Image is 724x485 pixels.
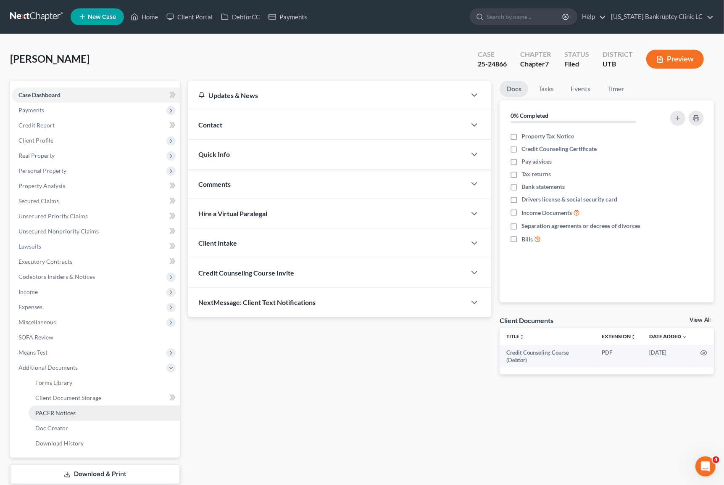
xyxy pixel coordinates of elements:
[521,195,617,204] span: Drivers license & social security card
[521,157,552,166] span: Pay advices
[578,9,606,24] a: Help
[521,209,572,217] span: Income Documents
[18,152,55,159] span: Real Property
[10,464,180,484] a: Download & Print
[532,81,561,97] a: Tasks
[649,333,687,339] a: Date Added expand_more
[18,243,41,250] span: Lawsuits
[198,239,237,247] span: Client Intake
[18,91,61,98] span: Case Dashboard
[35,424,68,432] span: Doc Creator
[18,137,53,144] span: Client Profile
[521,132,574,140] span: Property Tax Notice
[18,364,78,371] span: Additional Documents
[18,197,59,204] span: Secured Claims
[35,440,84,447] span: Download History
[12,254,180,269] a: Executory Contracts
[198,209,267,217] span: Hire a Virtual Paralegal
[603,59,633,69] div: UTB
[511,112,548,119] strong: 0% Completed
[29,405,180,421] a: PACER Notices
[478,50,507,59] div: Case
[521,145,597,153] span: Credit Counseling Certificate
[12,193,180,209] a: Secured Claims
[198,121,222,129] span: Contact
[29,436,180,451] a: Download History
[478,59,507,69] div: 25-24866
[18,258,72,265] span: Executory Contracts
[506,333,524,339] a: Titleunfold_more
[690,317,711,323] a: View All
[12,178,180,193] a: Property Analysis
[35,409,76,416] span: PACER Notices
[642,345,694,368] td: [DATE]
[18,182,65,189] span: Property Analysis
[500,316,553,325] div: Client Documents
[35,394,101,401] span: Client Document Storage
[520,59,551,69] div: Chapter
[564,59,589,69] div: Filed
[603,50,633,59] div: District
[18,318,56,326] span: Miscellaneous
[564,50,589,59] div: Status
[10,53,90,65] span: [PERSON_NAME]
[12,87,180,103] a: Case Dashboard
[695,456,716,477] iframe: Intercom live chat
[126,9,162,24] a: Home
[713,456,719,463] span: 4
[18,167,66,174] span: Personal Property
[519,334,524,339] i: unfold_more
[12,209,180,224] a: Unsecured Priority Claims
[29,375,180,390] a: Forms Library
[600,81,631,97] a: Timer
[631,334,636,339] i: unfold_more
[198,180,231,188] span: Comments
[545,60,549,68] span: 7
[520,50,551,59] div: Chapter
[29,390,180,405] a: Client Document Storage
[29,421,180,436] a: Doc Creator
[12,224,180,239] a: Unsecured Nonpriority Claims
[198,91,456,100] div: Updates & News
[646,50,704,69] button: Preview
[18,273,95,280] span: Codebtors Insiders & Notices
[521,235,533,244] span: Bills
[18,349,47,356] span: Means Test
[35,379,72,386] span: Forms Library
[12,118,180,133] a: Credit Report
[264,9,311,24] a: Payments
[18,122,55,129] span: Credit Report
[162,9,217,24] a: Client Portal
[18,106,44,114] span: Payments
[607,9,713,24] a: [US_STATE] Bankruptcy Clinic LC
[198,150,230,158] span: Quick Info
[521,183,565,191] span: Bank statements
[487,9,563,24] input: Search by name...
[217,9,264,24] a: DebtorCC
[564,81,597,97] a: Events
[12,239,180,254] a: Lawsuits
[521,170,551,178] span: Tax returns
[602,333,636,339] a: Extensionunfold_more
[18,303,42,310] span: Expenses
[521,222,640,230] span: Separation agreements or decrees of divorces
[500,81,528,97] a: Docs
[500,345,595,368] td: Credit Counseling Course (Debtor)
[595,345,642,368] td: PDF
[18,288,38,295] span: Income
[198,269,294,277] span: Credit Counseling Course Invite
[18,334,53,341] span: SOFA Review
[18,212,88,220] span: Unsecured Priority Claims
[12,330,180,345] a: SOFA Review
[198,298,316,306] span: NextMessage: Client Text Notifications
[682,334,687,339] i: expand_more
[88,14,116,20] span: New Case
[18,228,99,235] span: Unsecured Nonpriority Claims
